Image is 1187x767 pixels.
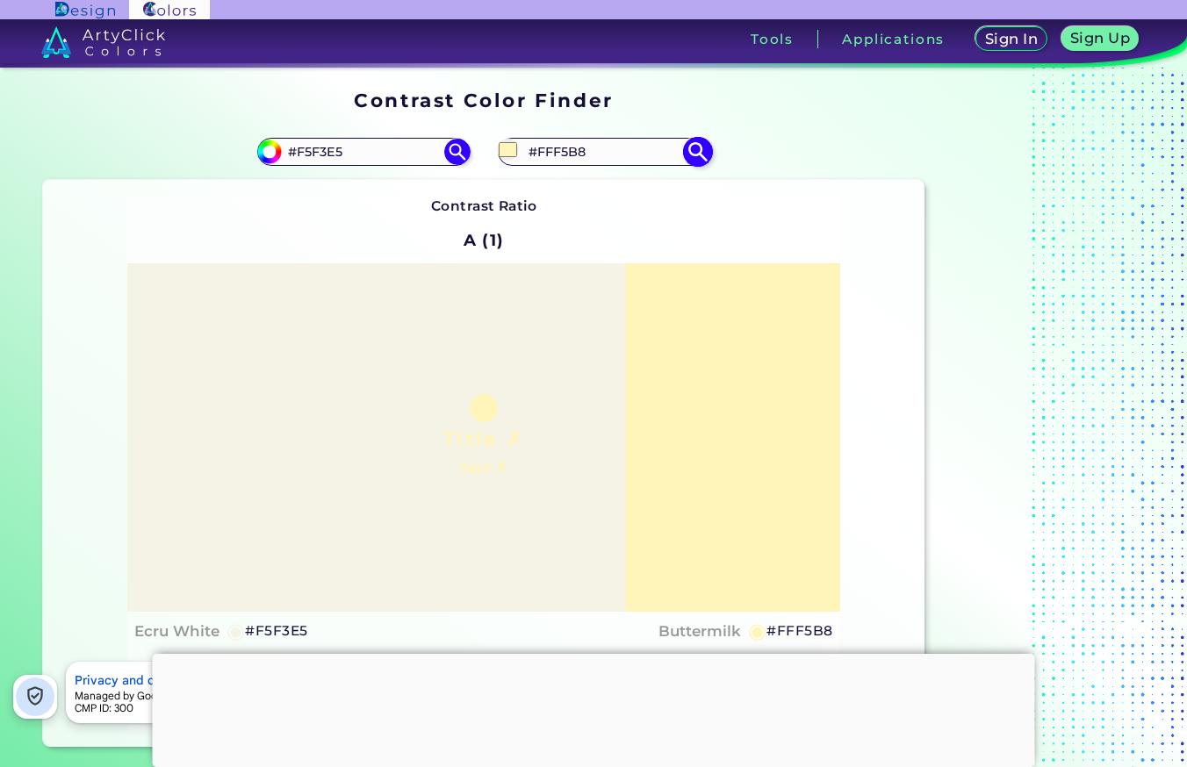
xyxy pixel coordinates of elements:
a: Sign Up [1065,28,1135,50]
iframe: Advertisement [153,654,1035,763]
h5: #FFF5B8 [766,620,832,642]
h3: Tools [751,32,794,46]
h1: Contrast Color Finder [354,87,613,113]
h5: Sign Up [1073,32,1127,45]
h5: ◉ [748,620,767,642]
input: type color 1.. [282,140,445,163]
img: ArtyClick Design logo [55,2,114,18]
h4: Text ✗ [459,455,507,481]
h3: Applications [842,32,945,46]
img: icon search [444,139,471,165]
h5: Sign In [988,32,1036,46]
h2: A (1) [456,221,513,260]
h5: ◉ [227,620,246,642]
strong: Contrast Ratio [431,197,537,214]
iframe: Advertisement [932,82,1151,753]
h4: Ecru White [134,619,219,644]
input: type color 2.. [522,140,686,163]
img: logo_artyclick_colors_white.svg [41,26,165,58]
img: icon search [682,137,713,168]
h5: #F5F3E5 [245,620,307,642]
h1: Title ✗ [443,426,524,452]
a: Sign In [979,28,1044,50]
h4: Buttermilk [658,619,741,644]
